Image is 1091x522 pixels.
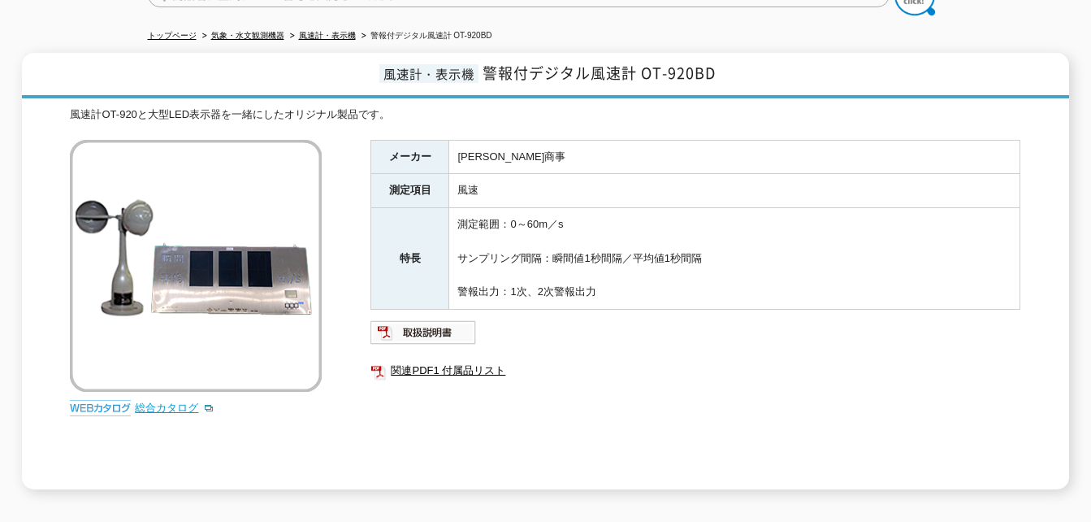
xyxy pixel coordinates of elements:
div: 風速計OT-920と大型LED表示器を一緒にしたオリジナル製品です。 [70,107,1020,124]
a: 総合カタログ [135,402,214,414]
th: 測定項目 [371,174,449,208]
span: 警報付デジタル風速計 OT-920BD [483,62,716,84]
td: 風速 [449,174,1020,208]
a: 関連PDF1 付属品リスト [370,360,1020,381]
li: 警報付デジタル風速計 OT-920BD [358,28,492,45]
img: 警報付デジタル風速計 OT-920BD [70,140,322,392]
td: 測定範囲：0～60m／s サンプリング間隔：瞬間値1秒間隔／平均値1秒間隔 警報出力：1次、2次警報出力 [449,208,1020,310]
th: 特長 [371,208,449,310]
a: トップページ [148,31,197,40]
a: 風速計・表示機 [299,31,356,40]
a: 気象・水文観測機器 [211,31,284,40]
img: 取扱説明書 [370,320,477,346]
img: webカタログ [70,400,131,416]
a: 取扱説明書 [370,330,477,342]
span: 風速計・表示機 [379,64,478,83]
th: メーカー [371,140,449,174]
td: [PERSON_NAME]商事 [449,140,1020,174]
